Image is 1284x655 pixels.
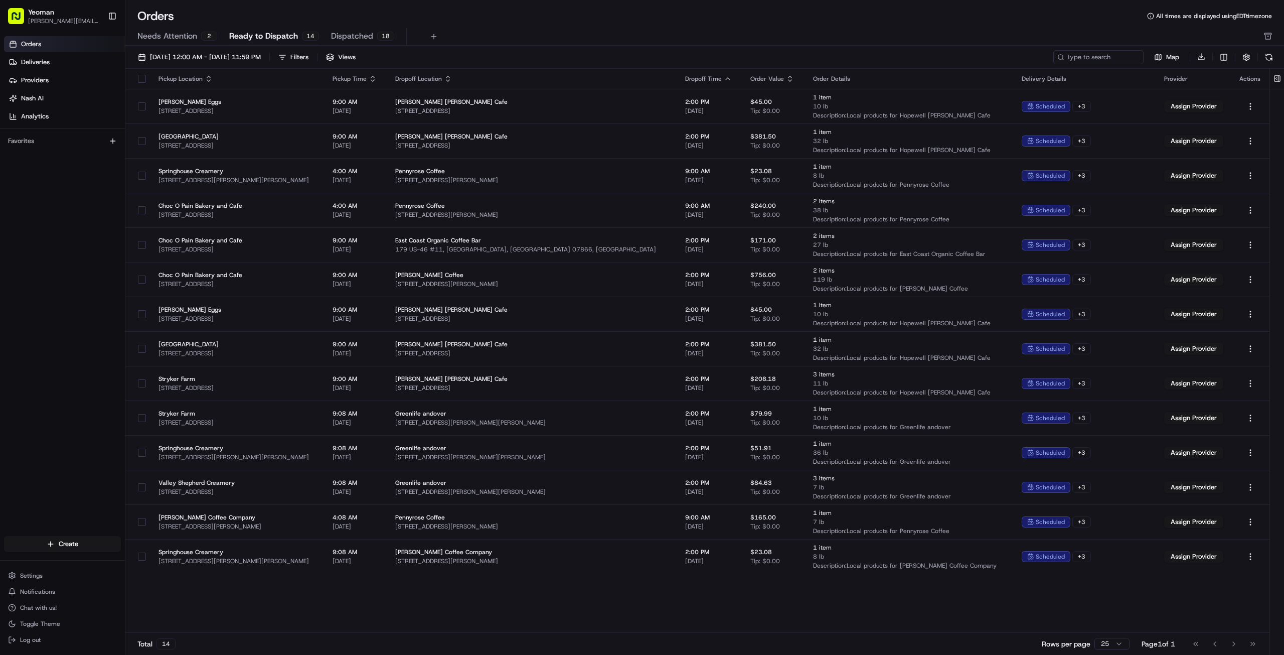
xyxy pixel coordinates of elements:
[813,336,1006,344] span: 1 item
[133,50,265,64] button: [DATE] 12:00 AM - [DATE] 11:59 PM
[685,142,735,150] span: [DATE]
[813,137,1006,145] span: 32 lb
[395,410,669,418] span: Greenlife andover
[4,617,121,631] button: Toggle Theme
[137,30,197,42] span: Needs Attention
[21,94,44,103] span: Nash AI
[4,633,121,647] button: Log out
[158,133,316,141] span: [GEOGRAPHIC_DATA]
[333,315,379,323] span: [DATE]
[685,176,735,184] span: [DATE]
[813,241,1006,249] span: 27 lb
[1164,170,1223,182] button: Assign Provider
[1072,413,1091,424] div: + 3
[395,479,669,487] span: Greenlife andover
[685,211,735,219] span: [DATE]
[685,236,735,244] span: 2:00 PM
[750,306,772,314] span: $45.00
[333,202,379,210] span: 4:00 AM
[4,585,121,599] button: Notifications
[813,215,1006,223] span: Description: Local products for Pennyrose Coffee
[813,509,1006,517] span: 1 item
[1072,170,1091,181] div: + 3
[377,32,394,41] div: 18
[813,379,1006,387] span: 11 lb
[685,453,735,461] span: [DATE]
[813,553,1006,561] span: 8 lb
[333,107,379,115] span: [DATE]
[1164,447,1223,459] button: Assign Provider
[395,513,669,521] span: Pennyrose Coffee
[34,106,127,114] div: We're available if you need us!
[333,176,379,184] span: [DATE]
[333,479,379,487] span: 9:08 AM
[137,8,174,24] h1: Orders
[395,548,669,556] span: [PERSON_NAME] Coffee Company
[20,604,57,612] span: Chat with us!
[1262,50,1276,64] button: Refresh
[20,636,41,644] span: Log out
[813,111,1006,119] span: Description: Local products for Hopewell [PERSON_NAME] Cafe
[813,319,1006,327] span: Description: Local products for Hopewell [PERSON_NAME] Cafe
[813,146,1006,154] span: Description: Local products for Hopewell [PERSON_NAME] Cafe
[1036,553,1065,561] span: scheduled
[1036,206,1065,214] span: scheduled
[685,315,735,323] span: [DATE]
[1072,378,1091,389] div: + 3
[1164,343,1223,355] button: Assign Provider
[28,7,54,17] span: Yeoman
[395,444,669,452] span: Greenlife andover
[813,345,1006,353] span: 32 lb
[1072,343,1091,354] div: + 3
[4,569,121,583] button: Settings
[1053,50,1144,64] input: Type to search
[201,32,217,41] div: 2
[813,232,1006,240] span: 2 items
[158,202,316,210] span: Choc O Pain Bakery and Cafe
[813,197,1006,205] span: 2 items
[395,245,669,253] span: 179 US-46 #11, [GEOGRAPHIC_DATA], [GEOGRAPHIC_DATA] 07866, [GEOGRAPHIC_DATA]
[750,315,780,323] span: Tip: $0.00
[28,17,100,25] button: [PERSON_NAME][EMAIL_ADDRESS][DOMAIN_NAME]
[322,50,360,64] button: Views
[158,513,316,521] span: [PERSON_NAME] Coffee Company
[1142,639,1175,649] div: Page 1 of 1
[813,544,1006,552] span: 1 item
[750,444,772,452] span: $51.91
[750,107,780,115] span: Tip: $0.00
[685,419,735,427] span: [DATE]
[34,96,165,106] div: Start new chat
[750,142,780,150] span: Tip: $0.00
[26,65,166,75] input: Clear
[158,548,316,556] span: Springhouse Creamery
[685,340,735,348] span: 2:00 PM
[1072,239,1091,250] div: + 3
[813,102,1006,110] span: 10 lb
[395,236,669,244] span: East Coast Organic Coffee Bar
[750,271,776,279] span: $756.00
[395,167,669,175] span: Pennyrose Coffee
[1164,239,1223,251] button: Assign Provider
[750,453,780,461] span: Tip: $0.00
[1036,345,1065,353] span: scheduled
[158,98,316,106] span: [PERSON_NAME] Eggs
[395,75,669,83] div: Dropoff Location
[158,236,316,244] span: Choc O Pain Bakery and Cafe
[1164,412,1223,424] button: Assign Provider
[333,98,379,106] span: 9:00 AM
[1072,309,1091,320] div: + 3
[685,75,735,83] div: Dropoff Time
[158,245,316,253] span: [STREET_ADDRESS]
[750,488,780,496] span: Tip: $0.00
[395,384,669,392] span: [STREET_ADDRESS]
[158,444,316,452] span: Springhouse Creamery
[21,112,49,121] span: Analytics
[333,211,379,219] span: [DATE]
[750,375,776,383] span: $208.18
[59,540,78,549] span: Create
[685,133,735,141] span: 2:00 PM
[813,440,1006,448] span: 1 item
[1164,75,1223,83] div: Provider
[71,170,121,178] a: Powered byPylon
[813,414,1006,422] span: 10 lb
